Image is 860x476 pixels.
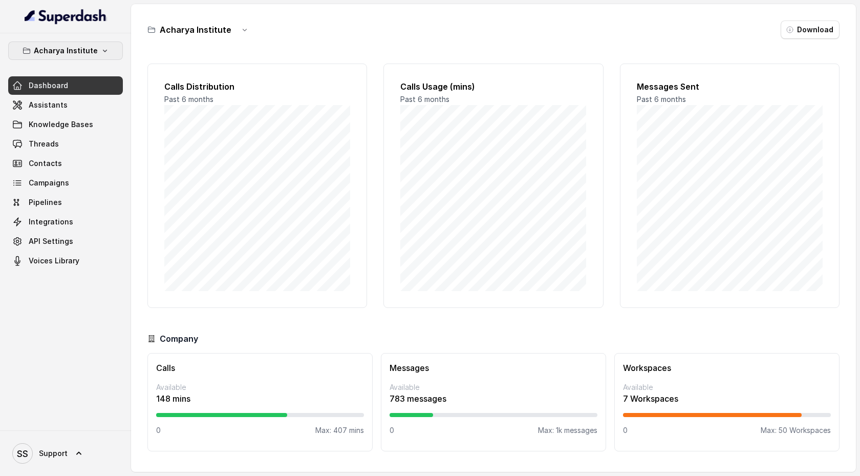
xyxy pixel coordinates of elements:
h3: Company [160,333,198,345]
p: Available [390,382,597,392]
p: 0 [156,425,161,436]
h2: Messages Sent [637,80,823,93]
span: Support [39,448,68,459]
img: light.svg [25,8,107,25]
p: Acharya Institute [34,45,98,57]
span: Contacts [29,158,62,169]
a: Threads [8,135,123,153]
a: Assistants [8,96,123,114]
h2: Calls Distribution [164,80,350,93]
h3: Calls [156,362,364,374]
span: API Settings [29,236,73,246]
a: Contacts [8,154,123,173]
a: Support [8,439,123,468]
p: 783 messages [390,392,597,405]
span: Assistants [29,100,68,110]
p: 0 [623,425,628,436]
a: Integrations [8,213,123,231]
span: Past 6 months [637,95,686,104]
a: Dashboard [8,76,123,95]
a: Pipelines [8,193,123,212]
p: Max: 50 Workspaces [761,425,831,436]
a: Knowledge Bases [8,115,123,134]
span: Voices Library [29,256,79,266]
p: 148 mins [156,392,364,405]
button: Acharya Institute [8,42,123,60]
p: Available [156,382,364,392]
a: Voices Library [8,252,123,270]
p: 7 Workspaces [623,392,831,405]
p: Available [623,382,831,392]
h3: Messages [390,362,597,374]
span: Past 6 months [164,95,213,104]
span: Pipelines [29,197,62,208]
span: Dashboard [29,80,68,91]
h3: Workspaces [623,362,831,374]
h2: Calls Usage (mins) [400,80,586,93]
text: SS [17,448,28,459]
button: Download [781,20,840,39]
span: Past 6 months [400,95,449,104]
a: API Settings [8,232,123,251]
span: Threads [29,139,59,149]
span: Knowledge Bases [29,119,93,130]
span: Integrations [29,217,73,227]
span: Campaigns [29,178,69,188]
p: Max: 407 mins [315,425,364,436]
p: 0 [390,425,394,436]
a: Campaigns [8,174,123,192]
p: Max: 1k messages [538,425,597,436]
h3: Acharya Institute [160,24,231,36]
